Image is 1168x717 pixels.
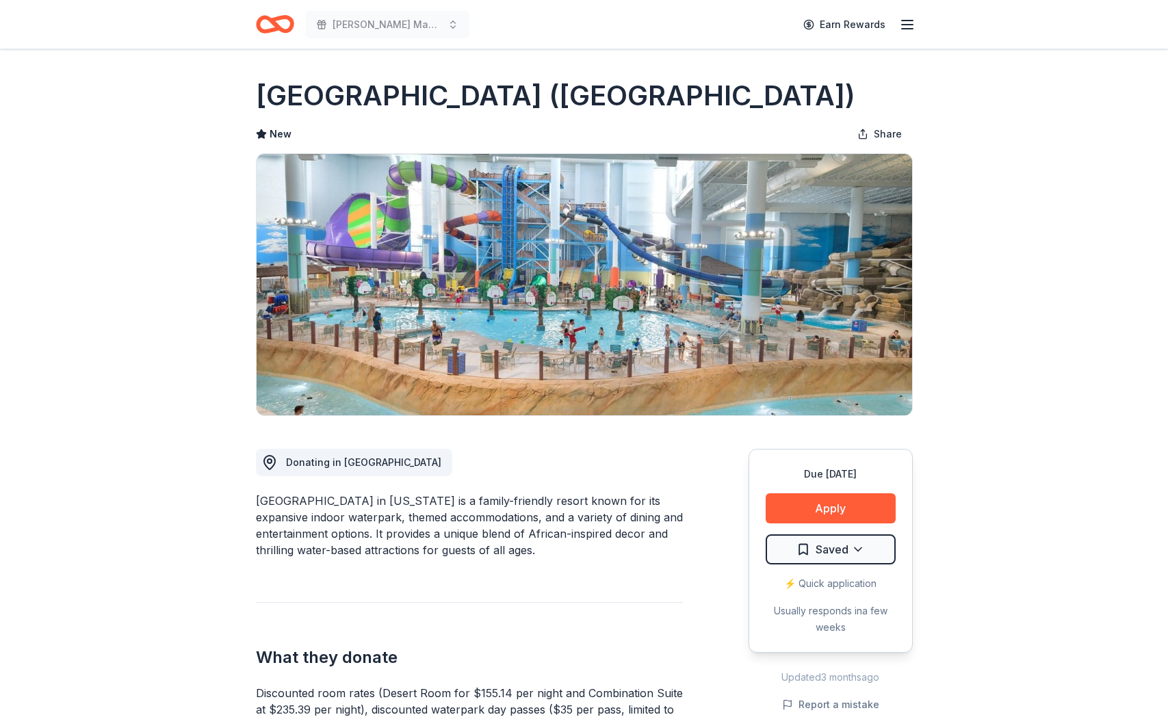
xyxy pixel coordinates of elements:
[766,466,896,482] div: Due [DATE]
[305,11,469,38] button: [PERSON_NAME] Man of Honor 5k
[766,575,896,592] div: ⚡️ Quick application
[286,456,441,468] span: Donating in [GEOGRAPHIC_DATA]
[846,120,913,148] button: Share
[766,534,896,564] button: Saved
[256,493,683,558] div: [GEOGRAPHIC_DATA] in [US_STATE] is a family-friendly resort known for its expansive indoor waterp...
[795,12,894,37] a: Earn Rewards
[782,696,879,713] button: Report a mistake
[749,669,913,686] div: Updated 3 months ago
[766,603,896,636] div: Usually responds in a few weeks
[256,77,855,115] h1: [GEOGRAPHIC_DATA] ([GEOGRAPHIC_DATA])
[256,647,683,668] h2: What they donate
[874,126,902,142] span: Share
[766,493,896,523] button: Apply
[257,154,912,415] img: Image for Kalahari Resorts (OH)
[333,16,442,33] span: [PERSON_NAME] Man of Honor 5k
[270,126,291,142] span: New
[256,8,294,40] a: Home
[816,540,848,558] span: Saved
